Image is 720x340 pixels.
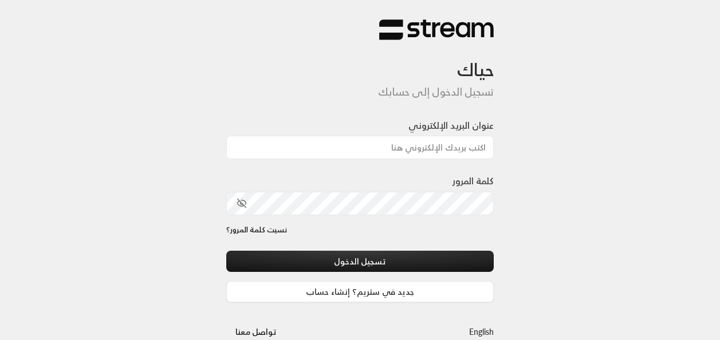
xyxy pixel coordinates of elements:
[226,325,286,339] a: تواصل معنا
[226,41,494,80] h3: حياك
[226,136,494,159] input: اكتب بريدك الإلكتروني هنا
[408,118,494,132] label: عنوان البريد الإلكتروني
[226,251,494,272] button: تسجيل الدخول
[379,19,494,41] img: Stream Logo
[232,193,251,213] button: toggle password visibility
[226,281,494,302] a: جديد في ستريم؟ إنشاء حساب
[453,174,494,188] label: كلمة المرور
[226,224,287,236] a: نسيت كلمة المرور؟
[226,86,494,98] h5: تسجيل الدخول إلى حسابك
